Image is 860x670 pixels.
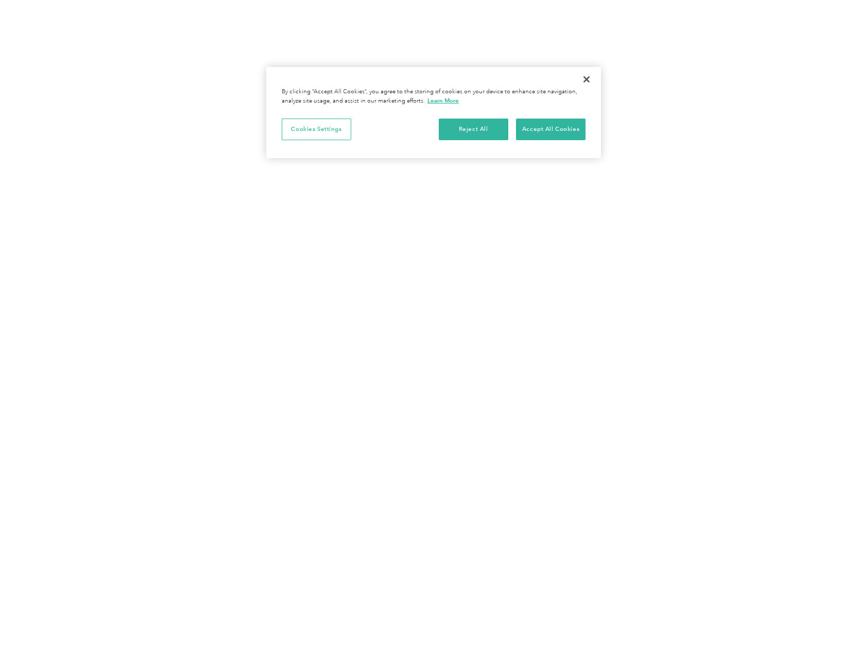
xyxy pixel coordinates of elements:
div: By clicking “Accept All Cookies”, you agree to the storing of cookies on your device to enhance s... [282,88,586,106]
button: Close [575,68,598,91]
div: Cookie banner [266,67,601,158]
a: More information about your privacy, opens in a new tab [427,97,459,104]
button: Reject All [439,119,508,140]
button: Accept All Cookies [516,119,586,140]
div: Privacy [266,67,601,158]
button: Cookies Settings [282,119,351,140]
